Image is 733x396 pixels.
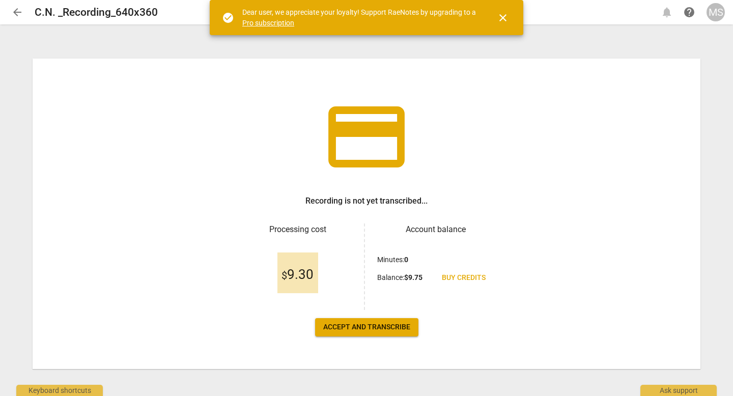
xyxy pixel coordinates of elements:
div: Dear user, we appreciate your loyalty! Support RaeNotes by upgrading to a [242,7,478,28]
a: Pro subscription [242,19,294,27]
h3: Account balance [377,223,494,236]
b: $ 9.75 [404,273,422,281]
span: $ [281,269,287,281]
h3: Recording is not yet transcribed... [305,195,428,207]
p: Balance : [377,272,422,283]
p: Minutes : [377,254,408,265]
b: 0 [404,256,408,264]
span: credit_card [321,91,412,183]
span: arrow_back [11,6,23,18]
button: Accept and transcribe [315,318,418,336]
div: Ask support [640,385,717,396]
span: 9.30 [281,267,314,282]
a: Buy credits [434,269,494,287]
h2: C.N. _Recording_640x360 [35,6,158,19]
span: help [683,6,695,18]
span: check_circle [222,12,234,24]
div: Keyboard shortcuts [16,385,103,396]
a: Help [680,3,698,21]
span: close [497,12,509,24]
span: Accept and transcribe [323,322,410,332]
button: Close [491,6,515,30]
span: Buy credits [442,273,486,283]
button: MS [707,3,725,21]
h3: Processing cost [239,223,356,236]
